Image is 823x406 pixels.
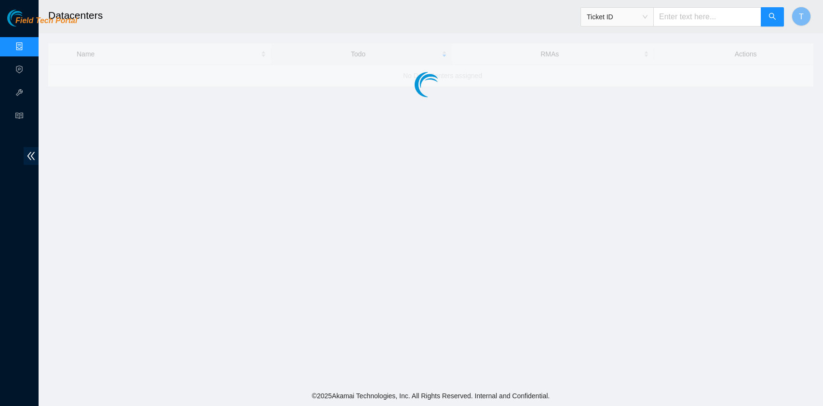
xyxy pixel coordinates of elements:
img: Akamai Technologies [7,10,49,27]
input: Enter text here... [653,7,761,27]
span: search [769,13,776,22]
span: Field Tech Portal [15,16,77,26]
footer: © 2025 Akamai Technologies, Inc. All Rights Reserved. Internal and Confidential. [39,386,823,406]
span: Ticket ID [587,10,648,24]
button: T [792,7,811,26]
span: read [15,108,23,127]
button: search [761,7,784,27]
span: T [799,11,804,23]
a: Akamai TechnologiesField Tech Portal [7,17,77,30]
span: double-left [24,147,39,165]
